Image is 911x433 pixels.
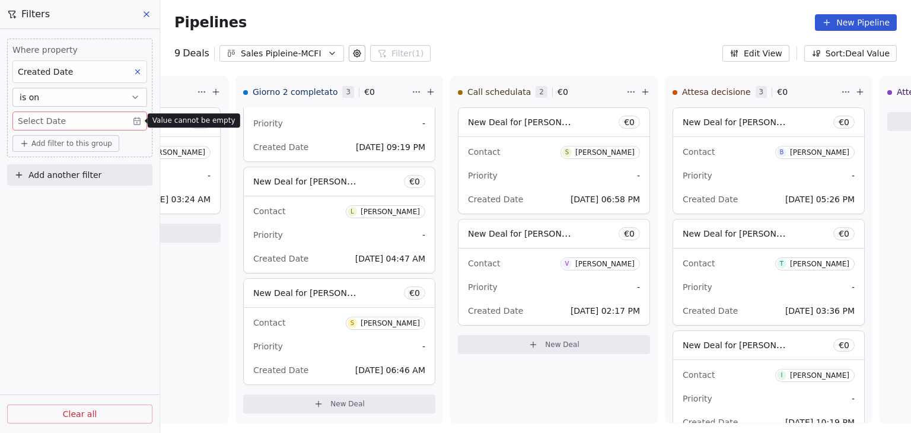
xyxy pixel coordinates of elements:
[18,115,66,127] span: Select Date
[673,219,865,326] div: New Deal for [PERSON_NAME]€0ContactT[PERSON_NAME]Priority-Created Date[DATE] 03:36 PM
[243,394,435,413] button: New Deal
[253,254,308,263] span: Created Date
[409,176,420,187] span: € 0
[141,195,211,204] span: [DATE] 03:24 AM
[790,260,849,268] div: [PERSON_NAME]
[815,14,897,31] button: New Pipeline
[673,77,839,107] div: Attesa decisione3€0
[571,306,640,316] span: [DATE] 02:17 PM
[12,44,147,56] span: Where property
[63,408,97,421] span: Clear all
[779,148,783,157] div: B
[781,371,782,380] div: I
[571,195,640,204] span: [DATE] 06:58 PM
[468,171,498,180] span: Priority
[183,46,209,61] span: Deals
[409,287,420,299] span: € 0
[208,170,211,182] span: -
[458,219,650,326] div: New Deal for [PERSON_NAME]€0ContactV[PERSON_NAME]Priority-Created Date[DATE] 02:17 PM
[361,319,420,327] div: [PERSON_NAME]
[356,142,425,152] span: [DATE] 09:19 PM
[253,342,283,351] span: Priority
[683,339,808,351] span: New Deal for [PERSON_NAME]
[351,207,354,216] div: L
[780,259,783,269] div: T
[804,45,897,62] button: Sort: Deal Value
[243,77,409,107] div: Giorno 2 completato3€0
[683,116,808,128] span: New Deal for [PERSON_NAME]
[558,86,568,98] span: € 0
[790,371,849,380] div: [PERSON_NAME]
[253,318,285,327] span: Contact
[683,306,738,316] span: Created Date
[458,107,650,214] div: New Deal for [PERSON_NAME]€0ContactS[PERSON_NAME]Priority-Created Date[DATE] 06:58 PM
[243,278,435,385] div: New Deal for [PERSON_NAME]€0ContactS[PERSON_NAME]Priority-Created Date[DATE] 06:46 AM
[351,319,354,328] div: S
[624,228,635,240] span: € 0
[852,393,855,405] span: -
[422,229,425,241] span: -
[468,147,500,157] span: Contact
[839,339,849,351] span: € 0
[7,405,152,424] button: Clear all
[839,228,849,240] span: € 0
[790,148,849,157] div: [PERSON_NAME]
[756,86,767,98] span: 3
[682,86,751,98] span: Attesa decisione
[174,14,247,31] span: Pipelines
[722,45,789,62] button: Edit View
[785,195,855,204] span: [DATE] 05:26 PM
[253,365,308,375] span: Created Date
[241,47,323,60] div: Sales Pipleine-MCFI
[565,259,569,269] div: V
[253,176,378,187] span: New Deal for [PERSON_NAME]
[468,259,500,268] span: Contact
[468,282,498,292] span: Priority
[683,147,715,157] span: Contact
[361,208,420,216] div: [PERSON_NAME]
[624,116,635,128] span: € 0
[683,370,715,380] span: Contact
[536,86,547,98] span: 2
[565,148,569,157] div: S
[364,86,375,98] span: € 0
[174,46,209,61] div: 9
[468,306,523,316] span: Created Date
[18,67,73,77] span: Created Date
[467,86,531,98] span: Call schedulata
[355,365,425,375] span: [DATE] 06:46 AM
[575,148,635,157] div: [PERSON_NAME]
[21,7,50,21] span: Filters
[31,139,112,148] span: Add filter to this group
[152,116,235,125] p: Value cannot be empty
[852,170,855,182] span: -
[575,260,635,268] div: [PERSON_NAME]
[458,335,650,354] button: New Deal
[422,340,425,352] span: -
[683,228,808,239] span: New Deal for [PERSON_NAME]
[342,86,354,98] span: 3
[243,55,435,162] div: Priority-Created Date[DATE] 09:19 PM
[637,170,640,182] span: -
[243,167,435,273] div: New Deal for [PERSON_NAME]€0ContactL[PERSON_NAME]Priority-Created Date[DATE] 04:47 AM
[839,116,849,128] span: € 0
[683,195,738,204] span: Created Date
[370,45,431,62] button: Filter(1)
[777,86,788,98] span: € 0
[458,77,624,107] div: Call schedulata2€0
[785,418,855,427] span: [DATE] 10:19 PM
[12,88,147,107] button: is on
[468,228,593,239] span: New Deal for [PERSON_NAME]
[637,281,640,293] span: -
[683,282,712,292] span: Priority
[146,148,205,157] div: [PERSON_NAME]
[20,91,39,103] span: is on
[253,206,285,216] span: Contact
[852,281,855,293] span: -
[253,142,308,152] span: Created Date
[683,171,712,180] span: Priority
[468,195,523,204] span: Created Date
[683,418,738,427] span: Created Date
[253,86,337,98] span: Giorno 2 completato
[683,394,712,403] span: Priority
